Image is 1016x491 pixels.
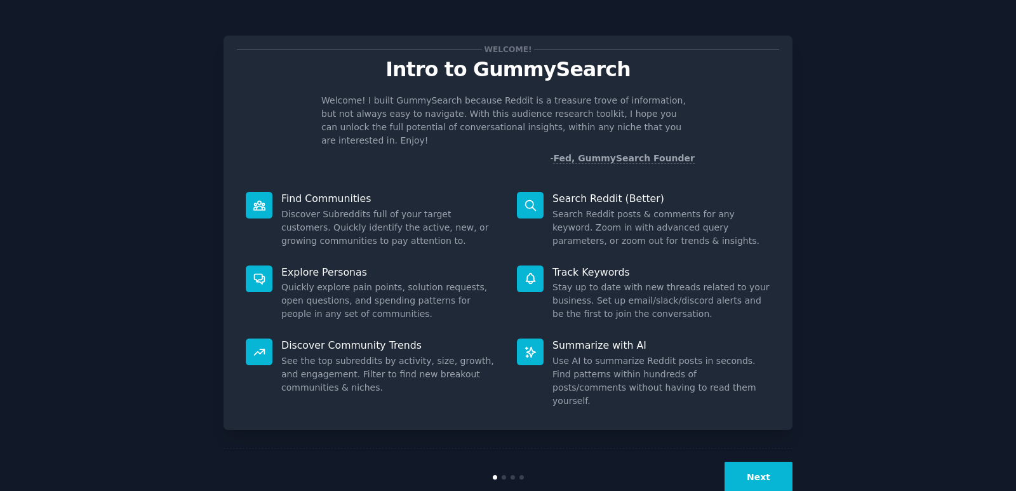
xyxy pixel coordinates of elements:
p: Find Communities [281,192,499,205]
dd: Quickly explore pain points, solution requests, open questions, and spending patterns for people ... [281,281,499,321]
p: Track Keywords [552,266,770,279]
p: Search Reddit (Better) [552,192,770,205]
dd: Use AI to summarize Reddit posts in seconds. Find patterns within hundreds of posts/comments with... [552,354,770,408]
p: Intro to GummySearch [237,58,779,81]
dd: Search Reddit posts & comments for any keyword. Zoom in with advanced query parameters, or zoom o... [552,208,770,248]
div: - [550,152,695,165]
p: Welcome! I built GummySearch because Reddit is a treasure trove of information, but not always ea... [321,94,695,147]
a: Fed, GummySearch Founder [553,153,695,164]
p: Summarize with AI [552,339,770,352]
dd: Discover Subreddits full of your target customers. Quickly identify the active, new, or growing c... [281,208,499,248]
dd: Stay up to date with new threads related to your business. Set up email/slack/discord alerts and ... [552,281,770,321]
span: Welcome! [482,43,534,56]
dd: See the top subreddits by activity, size, growth, and engagement. Filter to find new breakout com... [281,354,499,394]
p: Discover Community Trends [281,339,499,352]
p: Explore Personas [281,266,499,279]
